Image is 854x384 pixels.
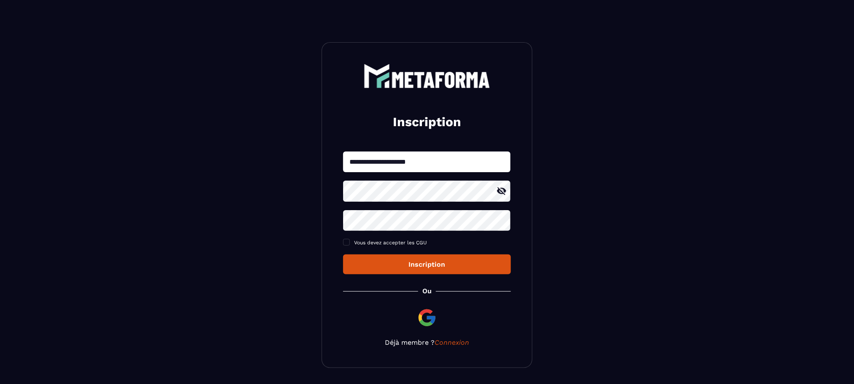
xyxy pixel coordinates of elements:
[354,240,427,246] span: Vous devez accepter les CGU
[435,338,469,346] a: Connexion
[353,114,501,130] h2: Inscription
[343,254,511,274] button: Inscription
[343,64,511,88] a: logo
[350,260,504,268] div: Inscription
[364,64,490,88] img: logo
[422,287,432,295] p: Ou
[343,338,511,346] p: Déjà membre ?
[417,308,437,328] img: google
